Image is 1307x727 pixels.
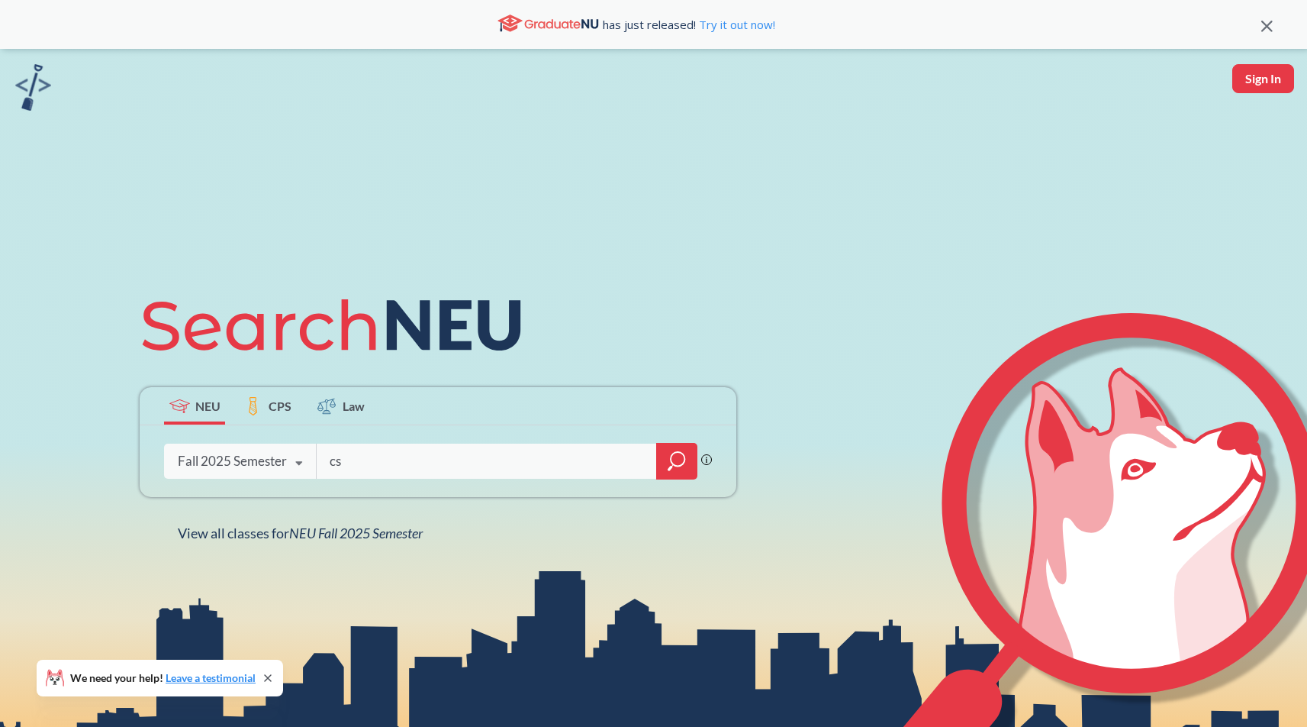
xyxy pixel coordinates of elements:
span: NEU Fall 2025 Semester [289,525,423,541]
span: NEU [195,397,221,415]
span: CPS [269,397,291,415]
input: Class, professor, course number, "phrase" [328,445,645,477]
svg: magnifying glass [668,451,686,472]
a: sandbox logo [15,64,51,115]
div: magnifying glass [656,443,697,480]
a: Try it out now! [696,17,775,32]
img: sandbox logo [15,64,51,111]
div: Fall 2025 Semester [178,453,287,470]
button: Sign In [1232,64,1294,93]
a: Leave a testimonial [166,671,256,684]
span: has just released! [603,16,775,33]
span: View all classes for [178,525,423,541]
span: Law [343,397,365,415]
span: We need your help! [70,673,256,683]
